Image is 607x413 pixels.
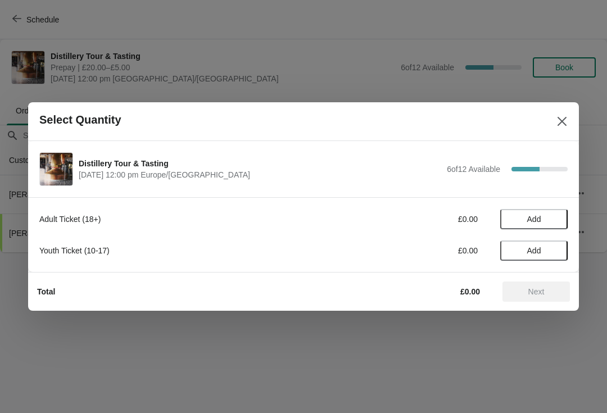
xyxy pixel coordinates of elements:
strong: Total [37,287,55,296]
span: Distillery Tour & Tasting [79,158,441,169]
strong: £0.00 [460,287,480,296]
div: Youth Ticket (10-17) [39,245,351,256]
img: Distillery Tour & Tasting | | October 14 | 12:00 pm Europe/London [40,153,73,185]
div: £0.00 [374,214,478,225]
button: Add [500,240,568,261]
div: £0.00 [374,245,478,256]
span: Add [527,246,541,255]
div: Adult Ticket (18+) [39,214,351,225]
button: Close [552,111,572,131]
span: [DATE] 12:00 pm Europe/[GEOGRAPHIC_DATA] [79,169,441,180]
span: 6 of 12 Available [447,165,500,174]
span: Add [527,215,541,224]
button: Add [500,209,568,229]
h2: Select Quantity [39,114,121,126]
